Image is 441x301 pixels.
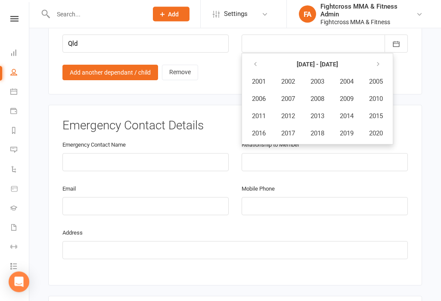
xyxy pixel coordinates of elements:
span: 2019 [340,130,354,138]
span: Add [168,11,179,18]
button: Add [153,7,189,22]
span: 2016 [252,130,266,138]
input: Search... [50,8,142,20]
span: 2001 [252,78,266,86]
span: 2011 [252,113,266,120]
button: 2012 [274,108,302,125]
button: 2003 [303,74,332,90]
button: 2013 [303,108,332,125]
label: Relationship to Member [242,141,299,150]
a: Product Sales [10,180,30,199]
span: 2013 [311,113,324,120]
button: 2020 [362,125,390,142]
span: 2007 [281,95,295,103]
span: 2006 [252,95,266,103]
button: 2004 [332,74,361,90]
a: Reports [10,122,30,141]
span: 2017 [281,130,295,138]
button: 2009 [332,91,361,107]
a: Payments [10,102,30,122]
button: 2017 [274,125,302,142]
button: 2011 [245,108,273,125]
span: 2008 [311,95,324,103]
a: Calendar [10,83,30,102]
label: Address [62,229,83,238]
button: 2010 [362,91,390,107]
div: Fightcross MMA & Fitness Admin [320,3,416,18]
label: Emergency Contact Name [62,141,126,150]
span: 2003 [311,78,324,86]
div: Fightcross MMA & Fitness [320,18,416,26]
span: 2004 [340,78,354,86]
span: 2020 [369,130,383,138]
span: 2010 [369,95,383,103]
span: 2002 [281,78,295,86]
span: 2012 [281,113,295,120]
button: 2019 [332,125,361,142]
button: 2001 [245,74,273,90]
span: 2005 [369,78,383,86]
label: Mobile Phone [242,185,275,194]
span: 2018 [311,130,324,138]
a: People [10,63,30,83]
button: 2014 [332,108,361,125]
a: Remove [162,65,198,81]
span: 2014 [340,113,354,120]
button: 2015 [362,108,390,125]
h3: Emergency Contact Details [62,119,408,133]
span: 2009 [340,95,354,103]
button: 2018 [303,125,332,142]
strong: [DATE] - [DATE] [297,61,338,68]
span: Settings [224,4,248,24]
label: Email [62,185,76,194]
a: Dashboard [10,44,30,63]
span: 2015 [369,113,383,120]
a: Add another dependant / child [62,65,158,81]
button: 2006 [245,91,273,107]
div: Open Intercom Messenger [9,272,29,292]
button: 2008 [303,91,332,107]
button: 2007 [274,91,302,107]
div: FA [299,6,316,23]
button: 2002 [274,74,302,90]
button: 2016 [245,125,273,142]
button: 2005 [362,74,390,90]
